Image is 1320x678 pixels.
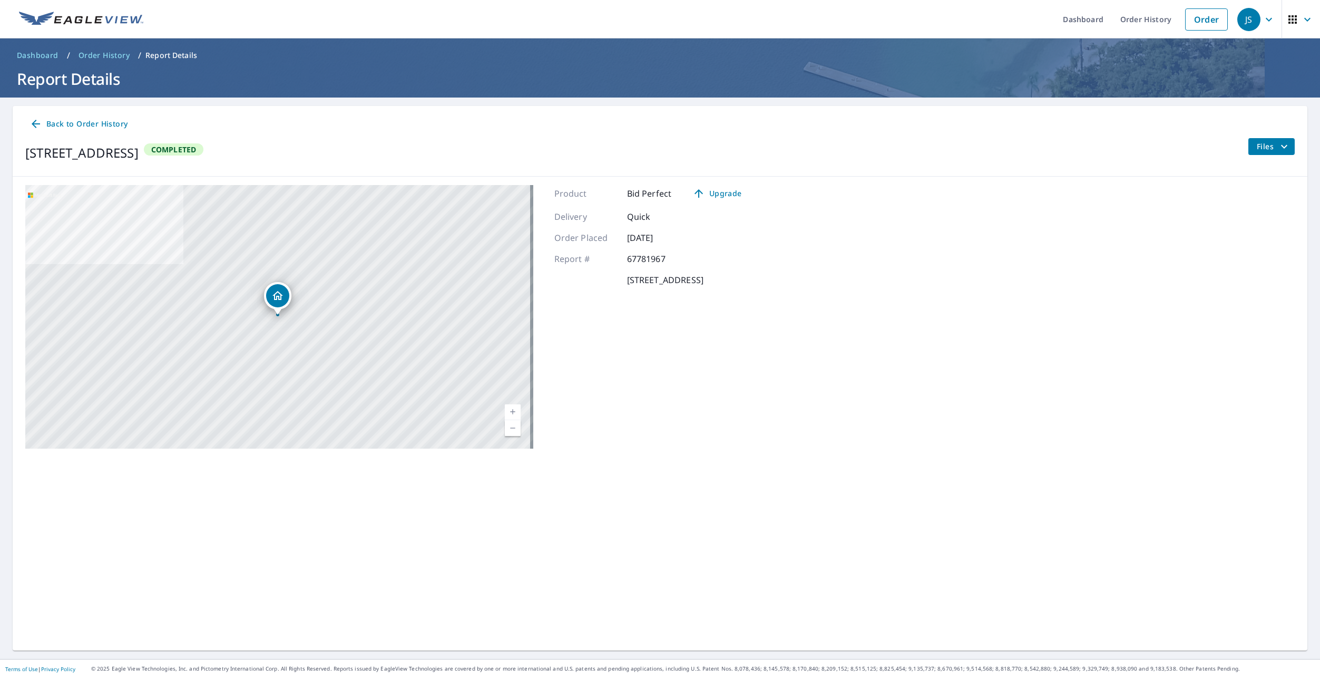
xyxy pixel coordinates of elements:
[17,50,58,61] span: Dashboard
[74,47,134,64] a: Order History
[25,114,132,134] a: Back to Order History
[13,47,1307,64] nav: breadcrumb
[690,187,744,200] span: Upgrade
[554,210,618,223] p: Delivery
[5,665,38,673] a: Terms of Use
[554,187,618,200] p: Product
[554,253,618,265] p: Report #
[1237,8,1260,31] div: JS
[1185,8,1228,31] a: Order
[91,665,1315,673] p: © 2025 Eagle View Technologies, Inc. and Pictometry International Corp. All Rights Reserved. Repo...
[5,666,75,672] p: |
[25,143,139,162] div: [STREET_ADDRESS]
[627,187,672,200] p: Bid Perfect
[627,210,690,223] p: Quick
[1257,140,1290,153] span: Files
[41,665,75,673] a: Privacy Policy
[627,274,703,286] p: [STREET_ADDRESS]
[554,231,618,244] p: Order Placed
[684,185,750,202] a: Upgrade
[145,50,197,61] p: Report Details
[13,68,1307,90] h1: Report Details
[13,47,63,64] a: Dashboard
[627,253,690,265] p: 67781967
[19,12,143,27] img: EV Logo
[67,49,70,62] li: /
[30,118,128,131] span: Back to Order History
[145,144,203,154] span: Completed
[138,49,141,62] li: /
[1248,138,1295,155] button: filesDropdownBtn-67781967
[505,404,521,420] a: Current Level 17, Zoom In
[79,50,130,61] span: Order History
[505,420,521,436] a: Current Level 17, Zoom Out
[264,282,291,315] div: Dropped pin, building 1, Residential property, 13027 Sierra Way Grand Haven, MI 49417
[627,231,690,244] p: [DATE]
